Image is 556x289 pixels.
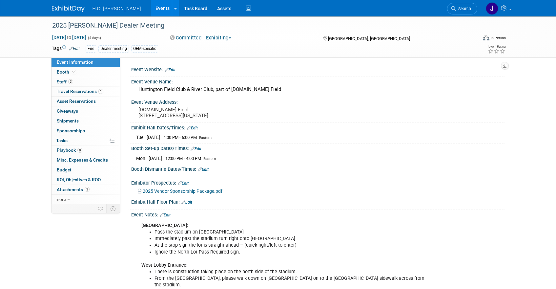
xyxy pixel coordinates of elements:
span: to [66,35,72,40]
span: Search [456,6,471,11]
span: Sponsorships [57,128,85,133]
a: Edit [191,146,201,151]
span: Shipments [57,118,79,123]
a: Attachments3 [51,185,120,194]
td: [DATE] [149,155,162,162]
span: 12:00 PM - 4:00 PM [165,156,201,161]
a: more [51,195,120,204]
td: Tue. [136,134,147,141]
a: Search [447,3,477,14]
span: 1 [98,89,103,94]
span: ROI, Objectives & ROO [57,177,101,182]
div: Event Rating [488,45,505,48]
span: Tasks [56,138,68,143]
button: Committed - Exhibiting [168,34,234,41]
td: Personalize Event Tab Strip [95,204,107,213]
span: Giveaways [57,108,78,114]
div: Fire [86,45,96,52]
a: Tasks [51,136,120,145]
a: Edit [160,213,171,217]
a: Booth [51,67,120,77]
pre: [DOMAIN_NAME] Field [STREET_ADDRESS][US_STATE] [138,107,279,119]
a: Travel Reservations1 [51,87,120,96]
a: Edit [187,126,198,130]
span: more [55,197,66,202]
span: 4:00 PM - 6:00 PM [163,135,197,140]
span: Staff [57,79,73,84]
a: Giveaways [51,106,120,116]
img: Jared Bostrom [486,2,498,15]
td: Toggle Event Tabs [106,204,120,213]
li: Ignore the North Lot Pass Required sign. [154,249,428,256]
span: Event Information [57,59,93,65]
span: 3 [68,79,73,84]
li: At the stop sign the lot is straight ahead – (quick right/left to enter) [154,242,428,249]
div: Exhibit Hall Floor Plan: [131,197,505,206]
li: Pass the stadium on [GEOGRAPHIC_DATA] [154,229,428,235]
img: Format-Inperson.png [483,35,489,40]
a: Edit [198,167,209,172]
a: Shipments [51,116,120,126]
b: West Lobby Entrance: [141,262,188,268]
a: Playbook8 [51,145,120,155]
td: Mon. [136,155,149,162]
div: Event Website: [131,65,505,73]
div: Event Format [439,34,506,44]
i: Booth reservation complete [72,70,75,74]
span: Travel Reservations [57,89,103,94]
a: Asset Reservations [51,97,120,106]
span: (4 days) [87,36,101,40]
a: Misc. Expenses & Credits [51,155,120,165]
span: Playbook [57,147,82,153]
div: Booth Dismantle Dates/Times: [131,164,505,173]
span: Attachments [57,187,90,192]
li: From the [GEOGRAPHIC_DATA], please walk down on [GEOGRAPHIC_DATA] on to the [GEOGRAPHIC_DATA] sid... [154,275,428,288]
div: OEM-specific [131,45,158,52]
a: Event Information [51,57,120,67]
span: Misc. Expenses & Credits [57,157,108,163]
div: Exhibit Hall Dates/Times: [131,123,505,131]
div: 2025 [PERSON_NAME] Dealer Meeting [50,20,467,32]
span: 8 [77,148,82,153]
span: Eastern [203,157,216,161]
a: Staff3 [51,77,120,87]
div: Event Venue Name: [131,77,505,85]
a: ROI, Objectives & ROO [51,175,120,185]
a: Edit [178,181,189,186]
span: Budget [57,167,72,172]
a: Edit [181,200,192,205]
a: Budget [51,165,120,175]
span: 3 [85,187,90,192]
span: [DATE] [DATE] [52,34,86,40]
div: Event Notes: [131,210,505,218]
span: [GEOGRAPHIC_DATA], [GEOGRAPHIC_DATA] [328,36,410,41]
img: ExhibitDay [52,6,85,12]
td: Tags [52,45,80,53]
span: H.O. [PERSON_NAME] [93,6,141,11]
div: Dealer meeting [98,45,129,52]
a: Edit [165,68,175,72]
div: Exhibitor Prospectus: [131,178,505,187]
b: [GEOGRAPHIC_DATA]: [141,223,188,228]
span: Eastern [199,136,212,140]
li: Immediately past the stadium turn right onto [GEOGRAPHIC_DATA] [154,235,428,242]
div: In-Person [490,35,506,40]
a: Edit [69,46,80,51]
li: There is construction taking place on the north side of the stadium. [154,269,428,275]
div: Event Venue Address: [131,97,505,105]
div: Booth Set-up Dates/Times: [131,144,505,152]
div: Huntington Field Club & River Club, part of [DOMAIN_NAME] Field [136,84,500,95]
span: Asset Reservations [57,99,96,104]
a: 2025 Vendor Sponsorship Package.pdf [138,189,222,194]
td: [DATE] [147,134,160,141]
a: Sponsorships [51,126,120,136]
span: 2025 Vendor Sponsorship Package.pdf [143,189,222,194]
span: Booth [57,69,77,75]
